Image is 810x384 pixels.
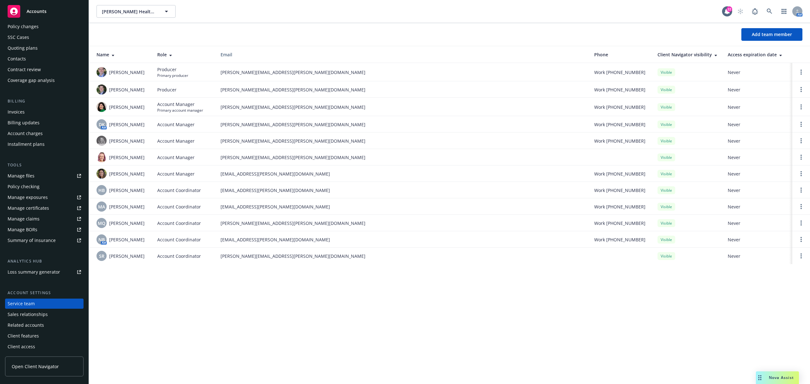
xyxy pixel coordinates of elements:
[797,103,805,111] a: Open options
[8,65,41,75] div: Contract review
[157,187,201,194] span: Account Coordinator
[157,86,177,93] span: Producer
[728,154,787,161] span: Never
[594,138,645,144] span: Work [PHONE_NUMBER]
[728,51,787,58] div: Access expiration date
[157,203,201,210] span: Account Coordinator
[8,309,48,319] div: Sales relationships
[657,219,675,227] div: Visible
[8,107,25,117] div: Invoices
[657,186,675,194] div: Visible
[657,236,675,244] div: Visible
[797,68,805,76] a: Open options
[157,220,201,226] span: Account Coordinator
[8,225,37,235] div: Manage BORs
[5,162,84,168] div: Tools
[221,138,584,144] span: [PERSON_NAME][EMAIL_ADDRESS][PERSON_NAME][DOMAIN_NAME]
[797,203,805,210] a: Open options
[221,69,584,76] span: [PERSON_NAME][EMAIL_ADDRESS][PERSON_NAME][DOMAIN_NAME]
[109,203,145,210] span: [PERSON_NAME]
[157,108,203,113] span: Primary account manager
[797,186,805,194] a: Open options
[8,171,34,181] div: Manage files
[157,51,210,58] div: Role
[594,51,647,58] div: Phone
[99,121,105,128] span: DK
[109,253,145,259] span: [PERSON_NAME]
[5,225,84,235] a: Manage BORs
[8,267,60,277] div: Loss summary generator
[756,371,799,384] button: Nova Assist
[8,342,35,352] div: Client access
[109,220,145,226] span: [PERSON_NAME]
[221,187,584,194] span: [EMAIL_ADDRESS][PERSON_NAME][DOMAIN_NAME]
[728,203,787,210] span: Never
[594,236,645,243] span: Work [PHONE_NUMBER]
[109,138,145,144] span: [PERSON_NAME]
[728,86,787,93] span: Never
[97,5,176,18] button: [PERSON_NAME] Health, Inc.
[8,192,48,202] div: Manage exposures
[98,187,105,194] span: HB
[5,32,84,42] a: SSC Cases
[797,219,805,227] a: Open options
[97,51,147,58] div: Name
[221,86,584,93] span: [PERSON_NAME][EMAIL_ADDRESS][PERSON_NAME][DOMAIN_NAME]
[157,66,188,73] span: Producer
[8,118,40,128] div: Billing updates
[5,235,84,245] a: Summary of insurance
[8,54,26,64] div: Contacts
[741,28,802,41] button: Add team member
[97,152,107,162] img: photo
[5,128,84,139] a: Account charges
[221,170,584,177] span: [EMAIL_ADDRESS][PERSON_NAME][DOMAIN_NAME]
[97,169,107,179] img: photo
[728,121,787,128] span: Never
[5,22,84,32] a: Policy changes
[109,104,145,110] span: [PERSON_NAME]
[5,267,84,277] a: Loss summary generator
[12,363,59,370] span: Open Client Navigator
[728,236,787,243] span: Never
[749,5,761,18] a: Report a Bug
[8,214,40,224] div: Manage claims
[8,128,43,139] div: Account charges
[221,253,584,259] span: [PERSON_NAME][EMAIL_ADDRESS][PERSON_NAME][DOMAIN_NAME]
[594,69,645,76] span: Work [PHONE_NUMBER]
[5,331,84,341] a: Client features
[221,121,584,128] span: [PERSON_NAME][EMAIL_ADDRESS][PERSON_NAME][DOMAIN_NAME]
[157,121,195,128] span: Account Manager
[221,51,584,58] div: Email
[5,192,84,202] a: Manage exposures
[157,154,195,161] span: Account Manager
[8,32,29,42] div: SSC Cases
[8,43,38,53] div: Quoting plans
[728,104,787,110] span: Never
[728,170,787,177] span: Never
[27,9,47,14] span: Accounts
[97,102,107,112] img: photo
[98,203,105,210] span: MA
[221,220,584,226] span: [PERSON_NAME][EMAIL_ADDRESS][PERSON_NAME][DOMAIN_NAME]
[99,253,104,259] span: SR
[8,139,45,149] div: Installment plans
[8,182,40,192] div: Policy checking
[8,203,49,213] div: Manage certificates
[594,170,645,177] span: Work [PHONE_NUMBER]
[594,121,645,128] span: Work [PHONE_NUMBER]
[594,220,645,226] span: Work [PHONE_NUMBER]
[98,220,105,226] span: MQ
[109,236,145,243] span: [PERSON_NAME]
[657,203,675,211] div: Visible
[657,153,675,161] div: Visible
[728,138,787,144] span: Never
[797,137,805,145] a: Open options
[657,170,675,178] div: Visible
[8,22,39,32] div: Policy changes
[5,309,84,319] a: Sales relationships
[778,5,790,18] a: Switch app
[157,138,195,144] span: Account Manager
[8,320,44,330] div: Related accounts
[752,31,792,37] span: Add team member
[797,236,805,243] a: Open options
